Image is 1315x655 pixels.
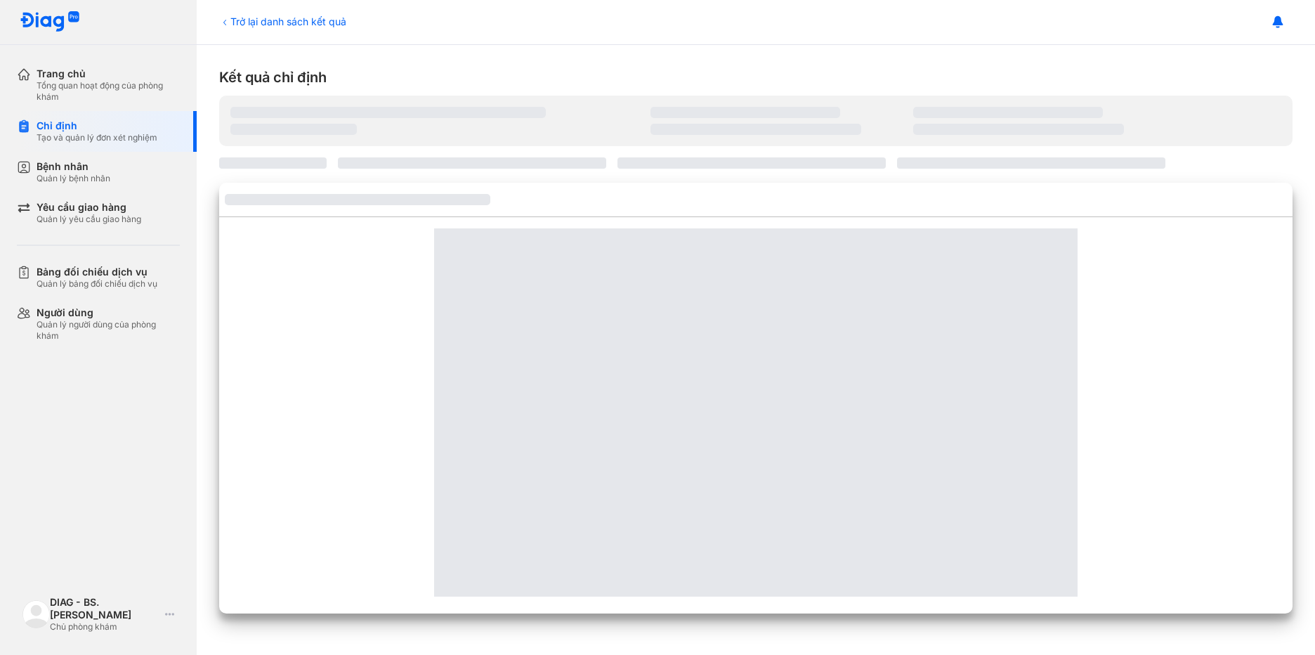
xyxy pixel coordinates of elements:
[37,319,180,342] div: Quản lý người dùng của phòng khám
[20,11,80,33] img: logo
[37,80,180,103] div: Tổng quan hoạt động của phòng khám
[37,132,157,143] div: Tạo và quản lý đơn xét nghiệm
[22,600,50,628] img: logo
[37,173,110,184] div: Quản lý bệnh nhân
[50,596,159,621] div: DIAG - BS. [PERSON_NAME]
[37,278,157,290] div: Quản lý bảng đối chiếu dịch vụ
[37,266,157,278] div: Bảng đối chiếu dịch vụ
[37,214,141,225] div: Quản lý yêu cầu giao hàng
[37,160,110,173] div: Bệnh nhân
[37,306,180,319] div: Người dùng
[50,621,159,633] div: Chủ phòng khám
[219,14,346,29] div: Trở lại danh sách kết quả
[37,119,157,132] div: Chỉ định
[219,67,1293,87] div: Kết quả chỉ định
[37,201,141,214] div: Yêu cầu giao hàng
[37,67,180,80] div: Trang chủ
